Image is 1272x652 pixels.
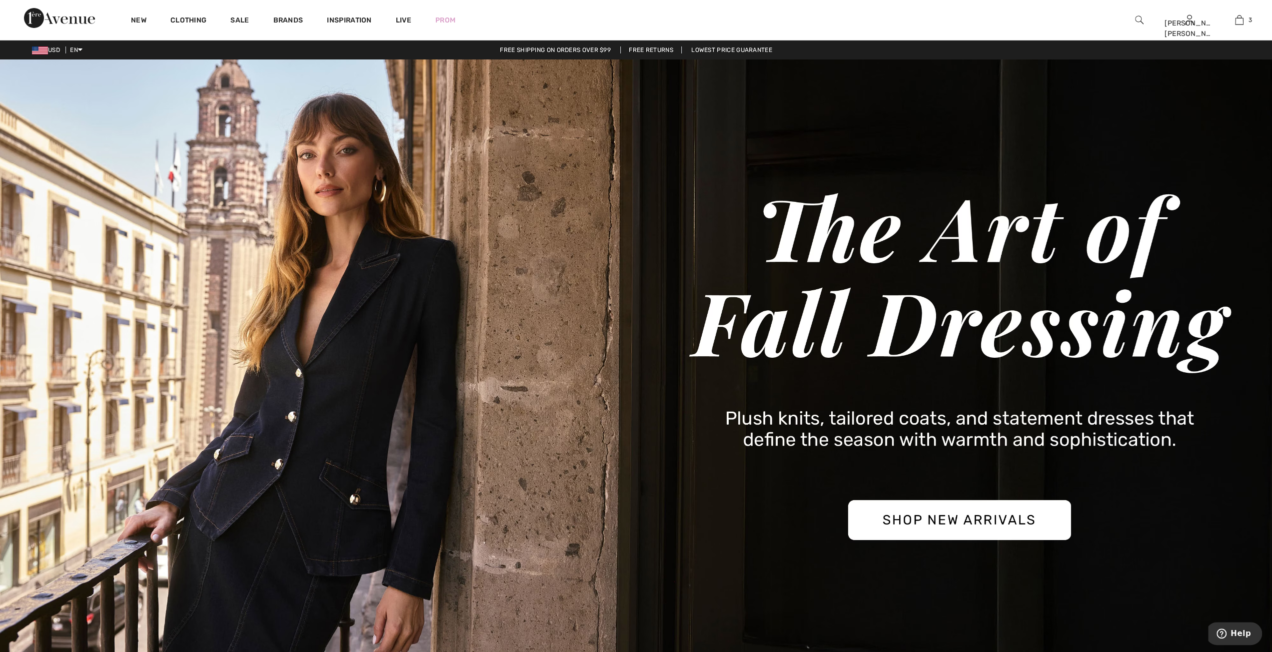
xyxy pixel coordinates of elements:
img: 1ère Avenue [24,8,95,28]
a: Live [396,15,411,25]
img: My Bag [1235,14,1244,26]
a: Free shipping on orders over $99 [492,46,619,53]
img: US Dollar [32,46,48,54]
a: Sign In [1185,15,1194,24]
span: USD [32,46,64,53]
a: Lowest Price Guarantee [683,46,780,53]
span: EN [70,46,82,53]
a: 3 [1215,14,1264,26]
a: Brands [273,16,303,26]
span: 3 [1249,15,1252,24]
img: My Info [1185,14,1194,26]
span: Inspiration [327,16,371,26]
a: Sale [230,16,249,26]
a: New [131,16,146,26]
a: Free Returns [620,46,682,53]
img: search the website [1135,14,1144,26]
iframe: Opens a widget where you can find more information [1208,622,1262,647]
div: [PERSON_NAME] [PERSON_NAME] [1165,18,1214,39]
a: Clothing [170,16,206,26]
a: Prom [435,15,455,25]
